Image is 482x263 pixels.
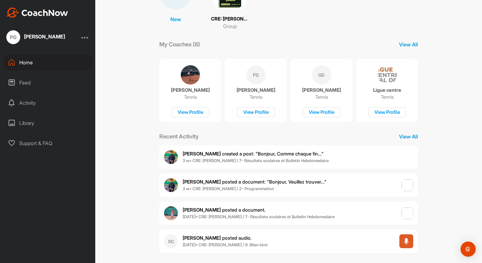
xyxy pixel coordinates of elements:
span: created a post : "Bonjour, Comme chaque fin..." [183,151,324,157]
p: [PERSON_NAME] [237,87,275,93]
img: coach avatar [378,65,397,85]
p: Ligue centre [373,87,401,93]
div: SC [164,234,178,248]
b: 3 w • CRE: [PERSON_NAME] / 2- Programmation [183,186,274,191]
img: post image [402,179,414,191]
span: posted audio . [183,235,252,241]
div: View Profile [303,107,340,118]
span: posted a document : " Bonjour, Veuillez trouver... " [183,179,326,185]
span: posted a document . [183,207,266,213]
p: Tennis [184,94,197,100]
p: [PERSON_NAME] [171,87,210,93]
p: CRE: [PERSON_NAME] [211,15,249,23]
p: Tennis [381,94,394,100]
img: user avatar [164,150,178,164]
p: [PERSON_NAME] [302,87,341,93]
div: Support & FAQ [3,135,92,151]
div: View Profile [237,107,275,118]
p: View All [399,133,418,140]
p: Tennis [315,94,328,100]
div: Feed [3,75,92,91]
b: [PERSON_NAME] [183,207,221,213]
div: View Profile [172,107,209,118]
p: Recent Activity [159,132,199,141]
b: [PERSON_NAME] [183,151,221,157]
div: Open Intercom Messenger [461,242,476,257]
p: My Coaches (8) [159,40,200,49]
p: Tennis [250,94,262,100]
div: GD [312,65,331,85]
b: [PERSON_NAME] [183,235,221,241]
p: New [170,15,181,23]
img: coach avatar [181,65,200,85]
div: Activity [3,95,92,111]
div: FG [246,65,266,85]
div: Home [3,55,92,70]
img: user avatar [164,206,178,220]
b: [DATE] • CRE: [PERSON_NAME] / 9. Bilan kiné [183,242,267,247]
img: post image [402,207,414,219]
div: PG [6,30,20,44]
img: CoachNow [6,8,68,18]
div: [PERSON_NAME] [24,34,65,39]
img: user avatar [164,178,178,192]
b: [DATE] • CRE: [PERSON_NAME] / 7- Résultats scolaires et Bulletin Hebdomadaire [183,214,335,219]
b: 3 w • CRE: [PERSON_NAME] / 7- Résultats scolaires et Bulletin Hebdomadaire [183,158,329,163]
div: Library [3,115,92,131]
b: [PERSON_NAME] [183,179,221,185]
p: View All [399,41,418,48]
p: Group [223,22,237,30]
div: View Profile [368,107,406,118]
